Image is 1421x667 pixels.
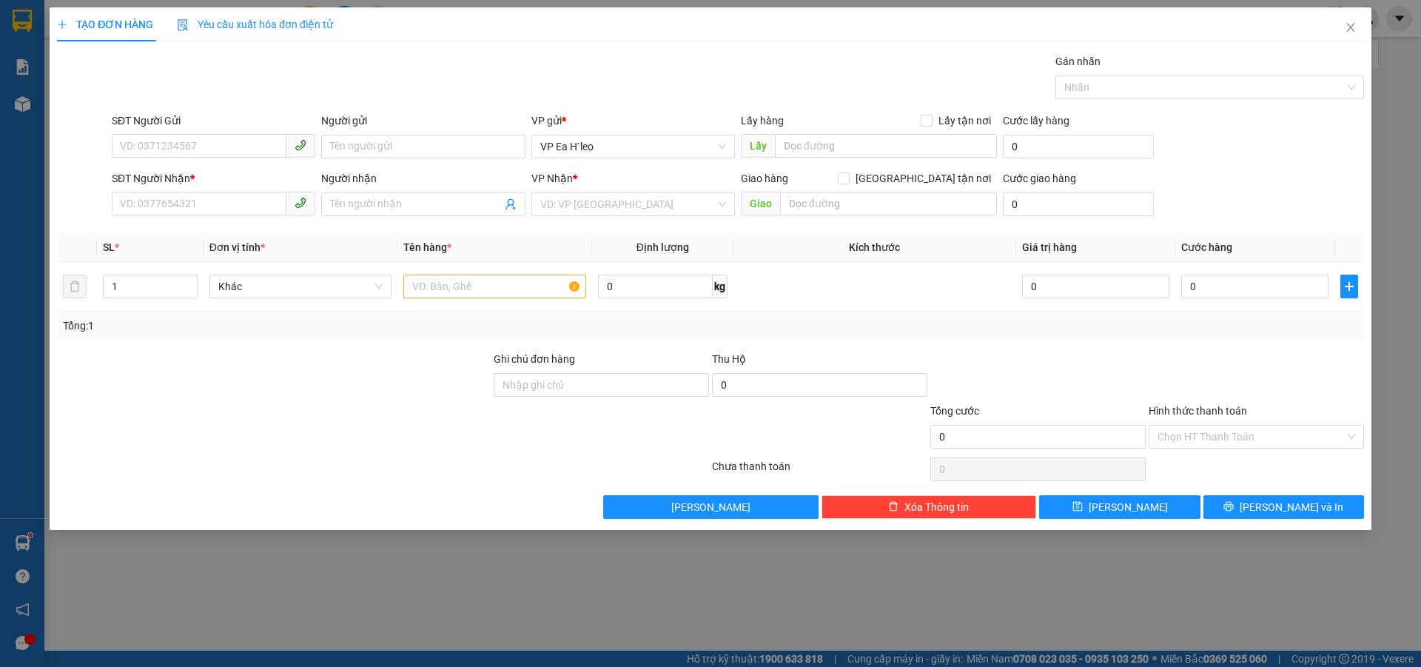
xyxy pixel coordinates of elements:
[505,198,517,210] span: user-add
[933,113,997,129] span: Lấy tận nơi
[103,241,115,253] span: SL
[112,170,315,187] div: SĐT Người Nhận
[741,172,788,184] span: Giao hàng
[849,241,900,253] span: Kích thước
[540,135,726,158] span: VP Ea H`leo
[671,499,750,515] span: [PERSON_NAME]
[494,373,709,397] input: Ghi chú đơn hàng
[321,113,525,129] div: Người gửi
[295,197,306,209] span: phone
[741,115,784,127] span: Lấy hàng
[1089,499,1168,515] span: [PERSON_NAME]
[403,241,451,253] span: Tên hàng
[822,495,1037,519] button: deleteXóa Thông tin
[1223,501,1234,513] span: printer
[57,19,153,30] span: TẠO ĐƠN HÀNG
[321,170,525,187] div: Người nhận
[741,134,775,158] span: Lấy
[904,499,969,515] span: Xóa Thông tin
[1345,21,1357,33] span: close
[713,275,728,298] span: kg
[1340,275,1358,298] button: plus
[1181,241,1232,253] span: Cước hàng
[930,405,979,417] span: Tổng cước
[1003,172,1076,184] label: Cước giao hàng
[1039,495,1200,519] button: save[PERSON_NAME]
[1003,135,1154,158] input: Cước lấy hàng
[57,19,67,30] span: plus
[741,192,780,215] span: Giao
[850,170,997,187] span: [GEOGRAPHIC_DATA] tận nơi
[1203,495,1364,519] button: printer[PERSON_NAME] và In
[494,353,575,365] label: Ghi chú đơn hàng
[209,241,265,253] span: Đơn vị tính
[1003,192,1154,216] input: Cước giao hàng
[710,458,929,484] div: Chưa thanh toán
[63,318,548,334] div: Tổng: 1
[531,172,573,184] span: VP Nhận
[1240,499,1343,515] span: [PERSON_NAME] và In
[177,19,189,31] img: icon
[112,113,315,129] div: SĐT Người Gửi
[780,192,997,215] input: Dọc đường
[218,275,383,298] span: Khác
[1072,501,1083,513] span: save
[1330,7,1371,49] button: Close
[712,353,746,365] span: Thu Hộ
[603,495,819,519] button: [PERSON_NAME]
[295,139,306,151] span: phone
[1022,275,1169,298] input: 0
[1149,405,1247,417] label: Hình thức thanh toán
[1341,281,1357,292] span: plus
[63,275,87,298] button: delete
[177,19,333,30] span: Yêu cầu xuất hóa đơn điện tử
[888,501,898,513] span: delete
[775,134,997,158] input: Dọc đường
[531,113,735,129] div: VP gửi
[1055,56,1101,67] label: Gán nhãn
[1022,241,1077,253] span: Giá trị hàng
[1003,115,1069,127] label: Cước lấy hàng
[636,241,689,253] span: Định lượng
[403,275,586,298] input: VD: Bàn, Ghế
